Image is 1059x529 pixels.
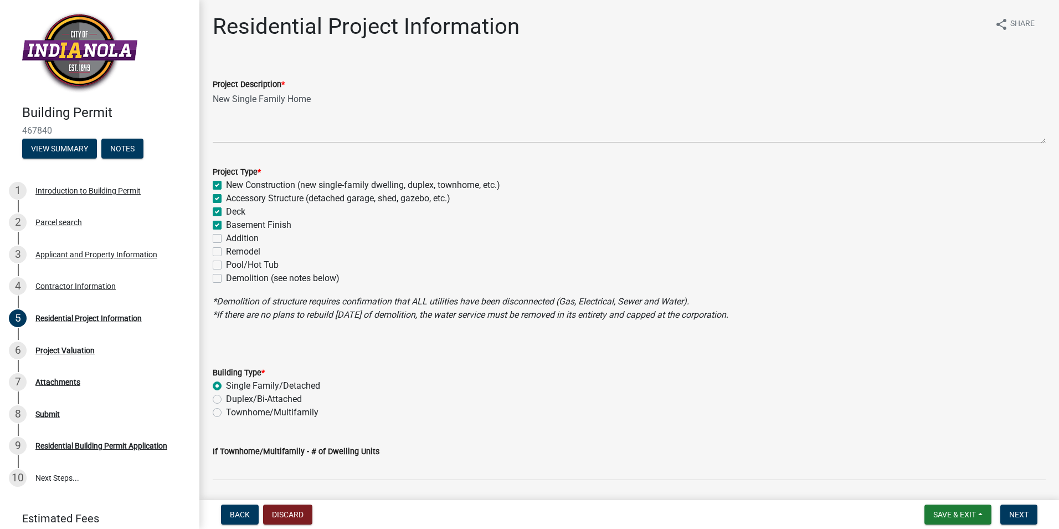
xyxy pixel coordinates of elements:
i: *If there are no plans to rebuild [DATE] of demolition, the water service must be removed in its ... [213,309,728,320]
span: 467840 [22,125,177,136]
div: 7 [9,373,27,391]
wm-modal-confirm: Notes [101,145,143,154]
i: *Demolition of structure requires confirmation that ALL utilities have been disconnected (Gas, El... [213,296,689,307]
button: Notes [101,139,143,159]
div: Submit [35,410,60,418]
div: 1 [9,182,27,200]
button: View Summary [22,139,97,159]
label: Deck [226,205,245,218]
label: If Townhome/Multifamily - # of Dwelling Units [213,448,379,456]
label: Accessory Structure (detached garage, shed, gazebo, etc.) [226,192,450,205]
div: 9 [9,437,27,455]
div: Parcel search [35,218,82,226]
i: share [995,18,1008,31]
span: Next [1009,510,1029,519]
h4: Building Permit [22,105,191,121]
button: Back [221,505,259,525]
label: Project Description [213,81,285,89]
div: Introduction to Building Permit [35,187,141,195]
label: Basement Finish [226,218,291,232]
label: Demolition (see notes below) [226,272,340,285]
label: Project Type [213,169,261,176]
label: Single Family/Detached [226,379,320,393]
div: 3 [9,246,27,263]
label: Townhome/Multifamily [226,406,318,419]
span: Share [1010,18,1035,31]
div: 6 [9,342,27,359]
div: 4 [9,277,27,295]
button: Next [1000,505,1037,525]
button: shareShare [986,13,1043,35]
label: Addition [226,232,259,245]
div: Residential Project Information [35,314,142,322]
img: City of Indianola, Iowa [22,12,137,93]
div: Project Valuation [35,347,95,354]
div: Residential Building Permit Application [35,442,167,450]
div: 10 [9,469,27,487]
label: Duplex/Bi-Attached [226,393,302,406]
div: Attachments [35,378,80,386]
div: Applicant and Property Information [35,251,157,258]
button: Save & Exit [924,505,991,525]
label: Pool/Hot Tub [226,258,279,272]
div: 8 [9,405,27,423]
div: Contractor Information [35,282,116,290]
h1: Residential Project Information [213,13,520,40]
div: 5 [9,309,27,327]
span: Save & Exit [933,510,976,519]
wm-modal-confirm: Summary [22,145,97,154]
label: New Construction (new single-family dwelling, duplex, townhome, etc.) [226,179,500,192]
label: Remodel [226,245,260,258]
div: 2 [9,213,27,231]
label: Building Type [213,369,265,377]
button: Discard [263,505,312,525]
span: Back [230,510,250,519]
